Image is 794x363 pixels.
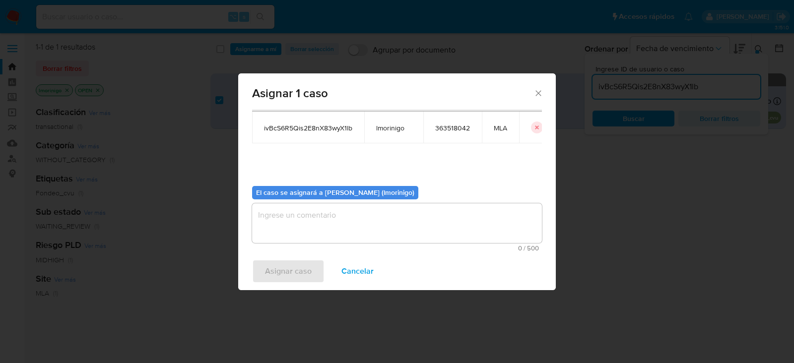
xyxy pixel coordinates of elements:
button: Cancelar [329,259,387,283]
span: ivBcS6R5Qis2E8nX83wyX1lb [264,123,352,132]
span: lmorinigo [376,123,411,132]
button: Cerrar ventana [533,88,542,97]
span: Cancelar [341,260,374,282]
span: 363518042 [435,123,470,132]
b: El caso se asignará a [PERSON_NAME] (lmorinigo) [256,187,414,197]
span: Asignar 1 caso [252,87,533,99]
button: icon-button [531,121,543,133]
div: assign-modal [238,73,556,290]
span: MLA [494,123,507,132]
span: Máximo 500 caracteres [255,245,539,251]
